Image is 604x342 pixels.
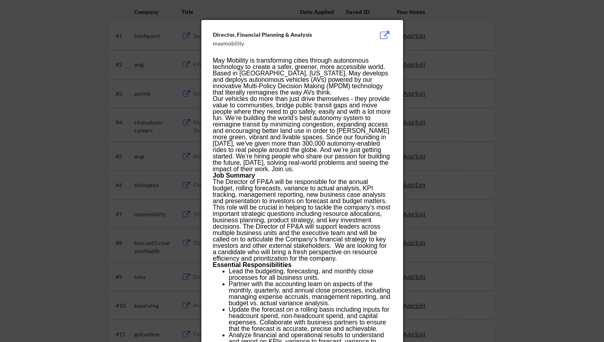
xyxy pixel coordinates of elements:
[213,31,351,39] div: Director, Financial Planning & Analysis
[213,95,391,140] span: Our vehicles do more than just drive themselves - they provide value to communities, bridge publi...
[229,306,389,332] span: Update the forecast on a rolling basis including inputs for headcount spend, non-headcount spend,...
[213,178,390,262] span: The Director of FP&A will be responsible for the annual budget, rolling forecasts, variance to ac...
[213,57,388,96] span: May Mobility is transforming cities through autonomous technology to create a safer, greener, mor...
[213,40,351,47] div: maymobility
[229,268,374,281] span: Lead the budgeting, forecasting, and monthly close processes for all business units.
[213,261,292,268] strong: Essential Responsibilities
[213,134,390,172] span: Since our founding in [DATE], we’ve given more than 300,000 autonomy-enabled rides to real people...
[229,281,391,306] span: Partner with the accounting team on aspects of the monthly, quarterly, and annual close processes...
[213,172,255,179] strong: Job Summary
